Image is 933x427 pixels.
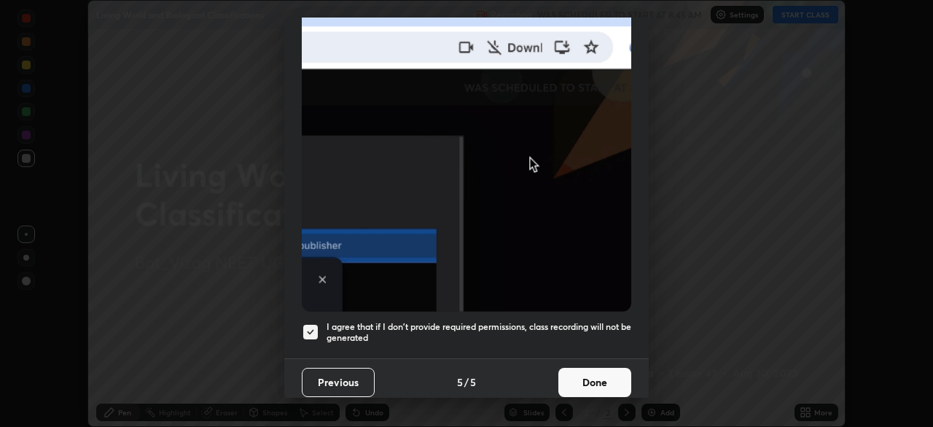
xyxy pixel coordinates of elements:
[464,374,469,390] h4: /
[327,321,631,344] h5: I agree that if I don't provide required permissions, class recording will not be generated
[558,368,631,397] button: Done
[457,374,463,390] h4: 5
[470,374,476,390] h4: 5
[302,368,375,397] button: Previous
